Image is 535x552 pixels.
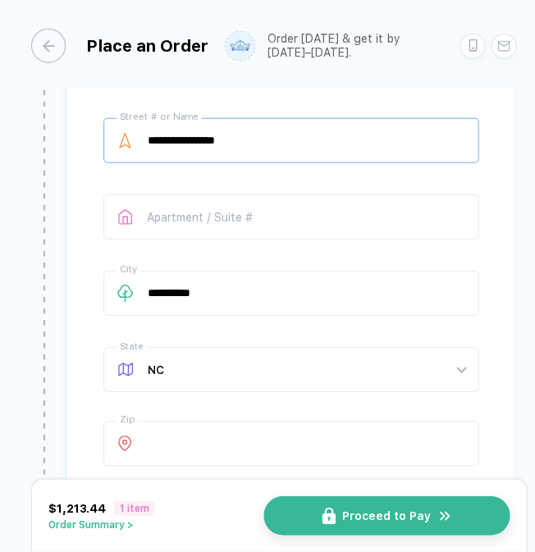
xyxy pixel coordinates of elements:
[114,500,155,515] span: 1 item
[48,518,155,530] button: Order Summary >
[263,495,510,535] button: iconProceed to Payicon
[148,348,465,391] span: NC
[267,32,435,60] div: Order [DATE] & get it by [DATE]–[DATE].
[322,507,336,524] img: icon
[437,508,452,523] img: icon
[86,36,208,56] div: Place an Order
[342,509,431,522] span: Proceed to Pay
[226,32,254,61] img: user profile
[48,501,106,514] span: $1,213.44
